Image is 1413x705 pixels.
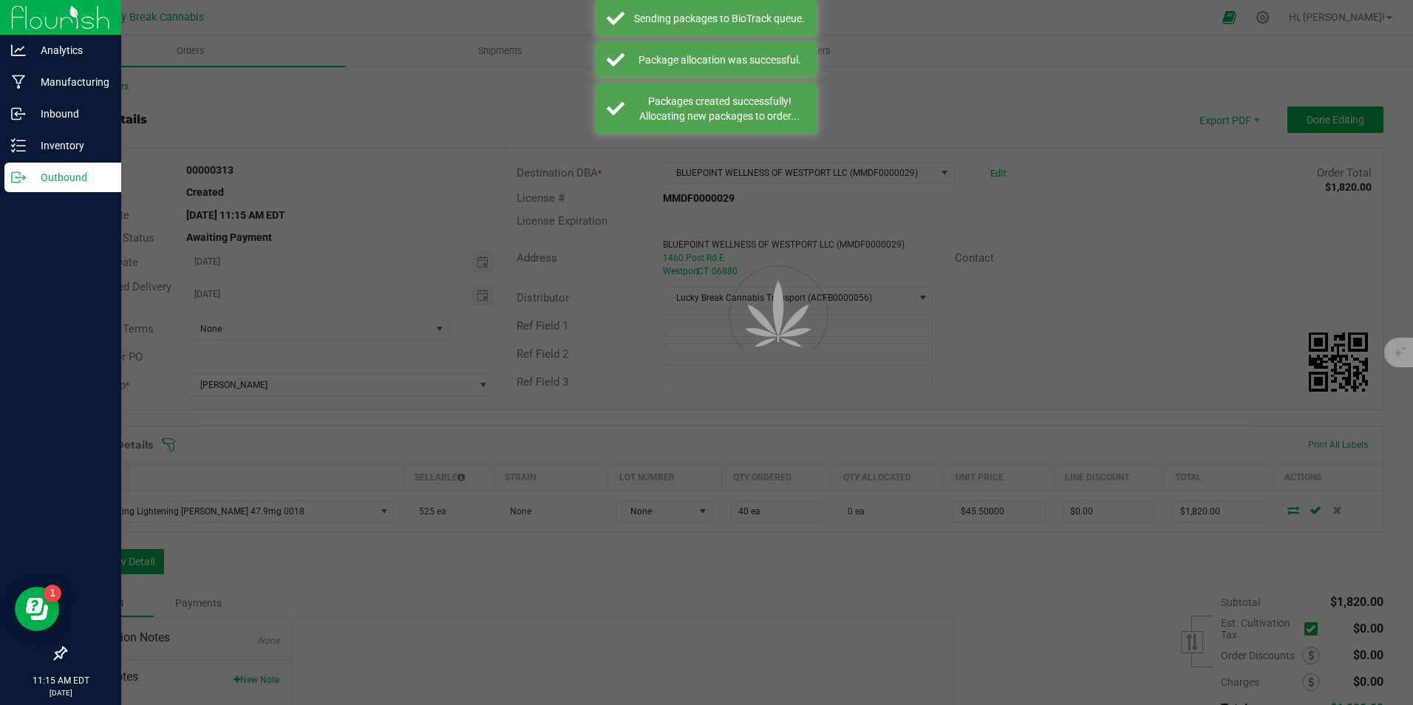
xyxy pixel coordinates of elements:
[26,168,115,186] p: Outbound
[633,52,806,67] div: Package allocation was successful.
[15,587,59,631] iframe: Resource center
[633,94,806,123] div: Packages created successfully! Allocating new packages to order...
[11,138,26,153] inline-svg: Inventory
[26,41,115,59] p: Analytics
[26,137,115,154] p: Inventory
[26,73,115,91] p: Manufacturing
[26,105,115,123] p: Inbound
[7,687,115,698] p: [DATE]
[7,674,115,687] p: 11:15 AM EDT
[44,585,61,602] iframe: Resource center unread badge
[11,106,26,121] inline-svg: Inbound
[11,170,26,185] inline-svg: Outbound
[11,75,26,89] inline-svg: Manufacturing
[633,11,806,26] div: Sending packages to BioTrack queue.
[11,43,26,58] inline-svg: Analytics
